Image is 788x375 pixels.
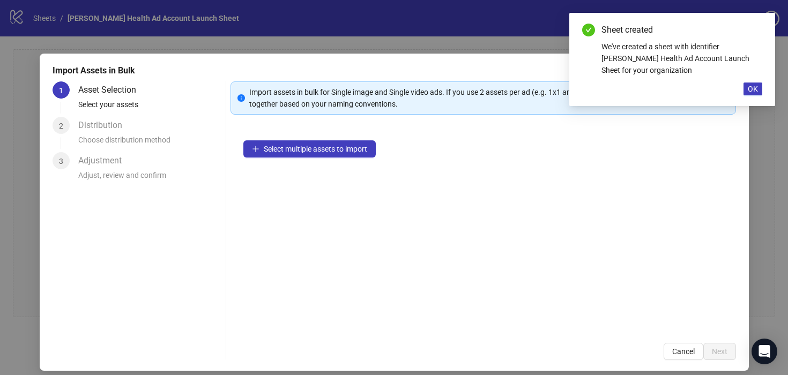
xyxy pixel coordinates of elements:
[53,64,736,77] div: Import Assets in Bulk
[59,86,63,95] span: 1
[78,169,221,187] div: Adjust, review and confirm
[744,82,762,95] button: OK
[703,343,736,360] button: Next
[664,343,703,360] button: Cancel
[78,134,221,152] div: Choose distribution method
[251,145,259,153] span: plus
[59,122,63,130] span: 2
[249,86,729,110] div: Import assets in bulk for Single image and Single video ads. If you use 2 assets per ad (e.g. 1x1...
[78,152,130,169] div: Adjustment
[672,347,695,356] span: Cancel
[601,41,762,76] div: We've created a sheet with identifier [PERSON_NAME] Health Ad Account Launch Sheet for your organ...
[59,157,63,166] span: 3
[78,99,221,117] div: Select your assets
[601,24,762,36] div: Sheet created
[750,24,762,35] a: Close
[752,339,777,364] div: Open Intercom Messenger
[263,145,367,153] span: Select multiple assets to import
[748,85,758,93] span: OK
[78,117,131,134] div: Distribution
[78,81,145,99] div: Asset Selection
[243,140,375,157] button: Select multiple assets to import
[582,24,595,36] span: check-circle
[237,94,244,102] span: info-circle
